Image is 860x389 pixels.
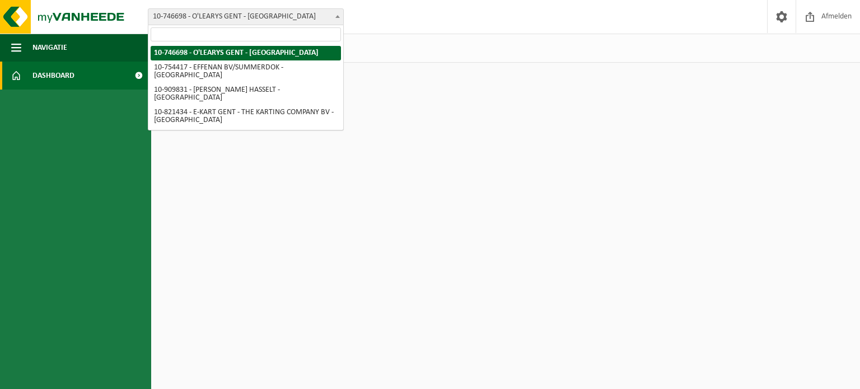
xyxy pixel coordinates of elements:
span: 10-746698 - O'LEARYS GENT - GENT [148,9,343,25]
span: Navigatie [32,34,67,62]
li: 10-909831 - [PERSON_NAME] HASSELT - [GEOGRAPHIC_DATA] [151,83,341,105]
span: Dashboard [32,62,74,90]
li: 10-821434 - E-KART GENT - THE KARTING COMPANY BV - [GEOGRAPHIC_DATA] [151,105,341,128]
li: 10-754417 - EFFENAN BV/SUMMERDOK - [GEOGRAPHIC_DATA] [151,60,341,83]
li: 10-746698 - O'LEARYS GENT - [GEOGRAPHIC_DATA] [151,46,341,60]
span: 10-746698 - O'LEARYS GENT - GENT [148,8,344,25]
